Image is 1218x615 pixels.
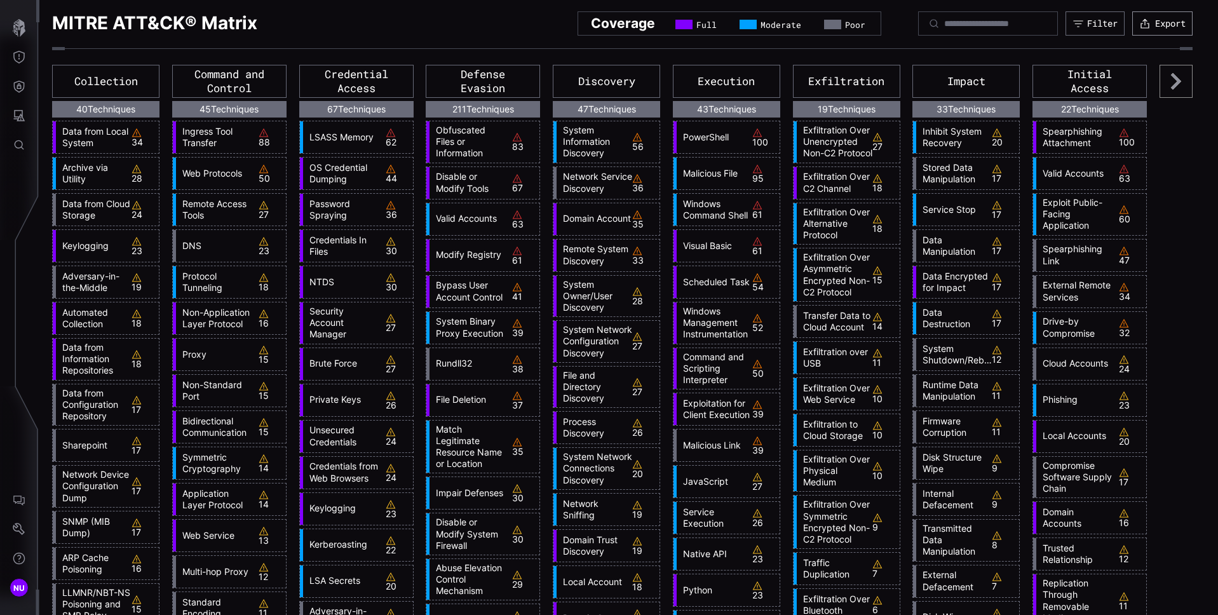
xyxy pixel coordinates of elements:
[992,417,1016,436] div: 11
[176,126,252,149] a: Ingress Tool Transfer
[797,499,872,545] a: Exfiltration Over Symmetric Encrypted Non-C2 Protocol
[752,128,776,147] div: 100
[259,454,283,473] div: 14
[303,132,379,143] a: LSASS Memory
[797,382,872,405] a: Exfiltration Over Web Service
[512,437,536,456] div: 35
[303,162,379,185] a: OS Credential Dumping
[916,204,992,215] a: Service Stop
[872,312,897,331] div: 14
[797,252,872,298] a: Exfiltration Over Asymmetric Encrypted Non-C2 Protocol
[1036,358,1112,369] a: Cloud Accounts
[557,324,632,359] a: System Network Configuration Discovery
[430,316,505,339] a: System Binary Proxy Execution
[557,213,632,224] a: Domain Account
[1036,197,1112,232] a: Exploit Public-Facing Application
[992,490,1016,509] div: 9
[176,349,252,360] a: Proxy
[673,65,780,98] div: Execution
[797,206,872,241] a: Exfiltration Over Alternative Protocol
[386,164,410,183] div: 44
[1036,506,1112,529] a: Domain Accounts
[259,526,283,545] div: 13
[916,379,992,402] a: Runtime Data Manipulation
[677,240,752,252] a: Visual Basic
[386,355,410,374] div: 27
[176,168,252,179] a: Web Protocols
[303,575,379,586] a: LSA Secrets
[176,240,252,252] a: DNS
[992,345,1016,364] div: 12
[1119,591,1143,611] div: 11
[1119,282,1143,301] div: 34
[259,200,283,219] div: 27
[696,20,717,30] span: Full
[916,162,992,185] a: Stored Data Manipulation
[56,162,132,185] a: Archive via Utility
[677,506,752,529] a: Service Execution
[591,15,655,32] h2: Coverage
[259,381,283,400] div: 15
[677,351,752,386] a: Command and Scripting Interpreter
[1119,391,1143,410] div: 23
[512,570,536,589] div: 29
[872,513,897,532] div: 9
[132,436,156,455] div: 17
[1119,205,1143,224] div: 60
[557,451,632,486] a: System Network Connections Discovery
[1119,544,1143,564] div: 12
[797,171,872,194] a: Exfiltration Over C2 Channel
[512,246,536,265] div: 61
[132,236,156,255] div: 23
[677,276,752,288] a: Scheduled Task
[916,234,992,257] a: Data Manipulation
[176,488,252,511] a: Application Layer Protocol
[677,476,752,487] a: JavaScript
[752,472,776,491] div: 27
[632,377,656,396] div: 27
[677,198,752,221] a: Windows Command Shell
[386,391,410,410] div: 26
[1119,164,1143,183] div: 63
[52,11,257,36] h1: MITRE ATT&CK® Matrix
[132,476,156,496] div: 17
[426,65,540,98] div: Defense Evasion
[430,562,505,597] a: Abuse Elevation Control Mechanism
[56,198,132,221] a: Data from Cloud Storage
[1036,126,1112,149] a: Spearphishing Attachment
[557,370,632,405] a: File and Directory Discovery
[872,173,897,193] div: 18
[632,132,656,151] div: 56
[557,534,632,557] a: Domain Trust Discovery
[1036,430,1112,442] a: Local Accounts
[872,384,897,403] div: 10
[386,128,410,147] div: 62
[259,128,283,147] div: 88
[1119,427,1143,446] div: 20
[259,417,283,436] div: 15
[845,20,865,30] span: Poor
[52,65,159,98] div: Collection
[912,101,1020,118] div: 33 Techniques
[557,125,632,159] a: System Information Discovery
[553,101,660,118] div: 47 Techniques
[553,65,660,98] div: Discovery
[430,394,505,405] a: File Deletion
[259,490,283,509] div: 14
[1,573,37,602] button: NU
[303,234,379,257] a: Credentials In Files
[56,307,132,330] a: Automated Collection
[259,164,283,183] div: 50
[512,525,536,544] div: 30
[56,516,132,539] a: SNMP (MIB Dump)
[992,273,1016,292] div: 17
[797,346,872,369] a: Exfiltration over USB
[797,419,872,442] a: Exfiltration to Cloud Storage
[172,65,287,98] div: Command and Control
[916,126,992,149] a: Inhibit System Recovery
[56,440,132,451] a: Sharepoint
[752,436,776,455] div: 39
[673,101,780,118] div: 43 Techniques
[916,416,992,438] a: Firmware Corruption
[299,101,414,118] div: 67 Techniques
